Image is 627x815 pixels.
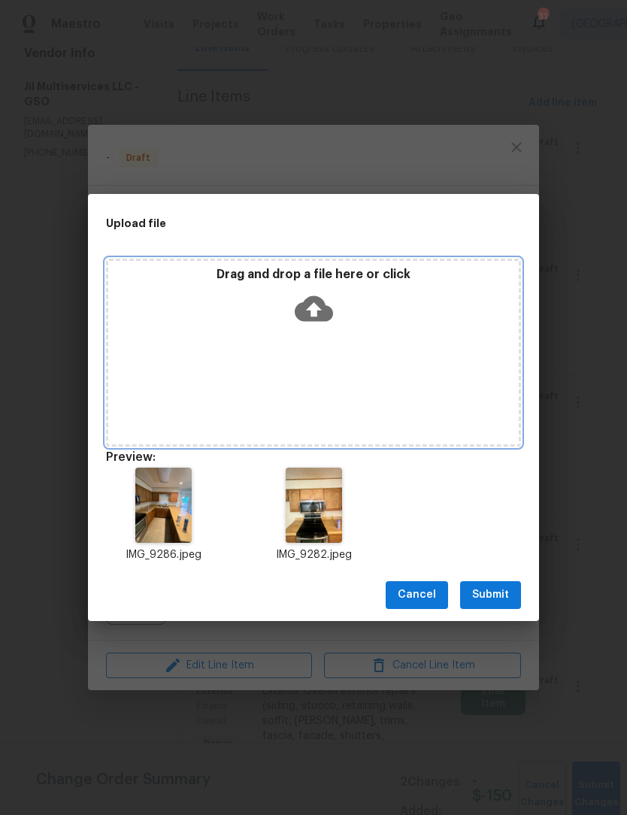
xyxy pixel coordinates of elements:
h2: Upload file [106,215,453,232]
p: IMG_9286.jpeg [106,547,220,563]
button: Submit [460,581,521,609]
span: Cancel [398,586,436,604]
p: Drag and drop a file here or click [108,267,519,283]
span: Submit [472,586,509,604]
p: IMG_9282.jpeg [256,547,371,563]
img: 2Q== [135,468,192,543]
button: Cancel [386,581,448,609]
img: Z [286,468,342,543]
